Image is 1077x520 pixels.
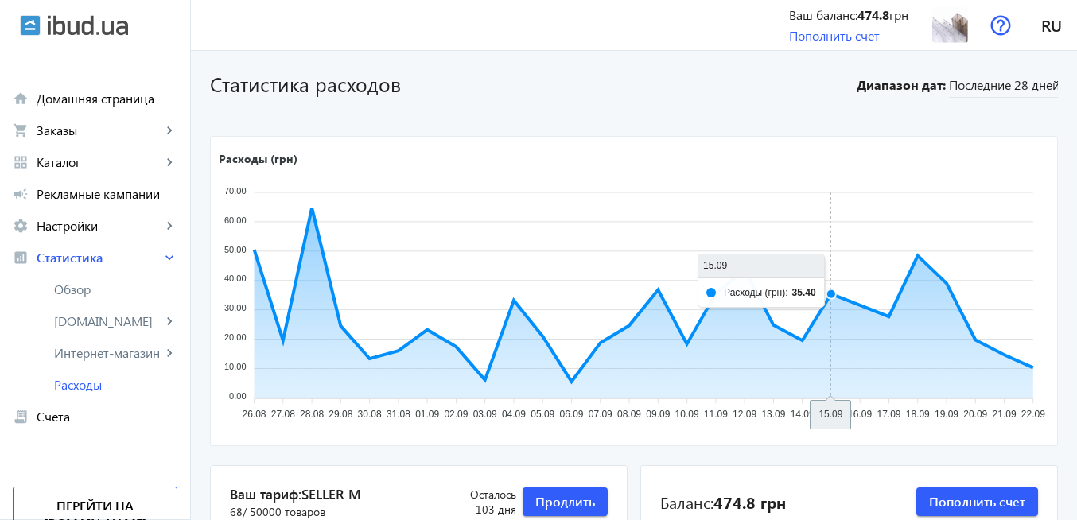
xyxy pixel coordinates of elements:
[54,377,177,393] span: Расходы
[646,409,670,421] tspan: 09.09
[819,409,843,421] tspan: 15.09
[963,409,987,421] tspan: 20.09
[935,409,958,421] tspan: 19.09
[13,218,29,234] mat-icon: settings
[48,15,128,36] img: ibud_text.svg
[219,151,297,166] text: Расходы (грн)
[929,493,1025,510] span: Пополнить счет
[906,409,930,421] tspan: 18.09
[415,409,439,421] tspan: 01.09
[13,91,29,107] mat-icon: home
[733,409,756,421] tspan: 12.09
[430,487,516,518] div: 103 дня
[502,409,526,421] tspan: 04.09
[161,250,177,266] mat-icon: keyboard_arrow_right
[161,122,177,138] mat-icon: keyboard_arrow_right
[857,6,889,23] b: 474.8
[713,491,786,513] b: 474.8 грн
[13,122,29,138] mat-icon: shopping_cart
[210,70,850,98] h1: Статистика расходов
[1021,409,1045,421] tspan: 22.09
[916,487,1038,516] button: Пополнить счет
[243,409,266,421] tspan: 26.08
[559,409,583,421] tspan: 06.09
[37,122,161,138] span: Заказы
[13,154,29,170] mat-icon: grid_view
[54,345,161,361] span: Интернет-магазин
[949,76,1058,98] span: Последние 28 дней
[224,274,247,284] tspan: 40.00
[848,409,872,421] tspan: 16.09
[761,409,785,421] tspan: 13.09
[37,409,177,425] span: Счета
[523,487,608,516] button: Продлить
[161,345,177,361] mat-icon: keyboard_arrow_right
[300,409,324,421] tspan: 28.08
[161,218,177,234] mat-icon: keyboard_arrow_right
[535,493,595,510] span: Продлить
[224,215,247,225] tspan: 60.00
[990,15,1011,36] img: help.svg
[932,7,968,43] img: 77066776a4a87e1de1155485272729-b3bd5f791f.jpg
[54,281,177,297] span: Обзор
[230,504,325,520] span: 68
[224,245,247,254] tspan: 50.00
[789,6,908,24] div: Ваш баланс: грн
[358,409,382,421] tspan: 30.08
[789,27,880,44] a: Пополнить счет
[229,391,246,401] tspan: 0.00
[1041,15,1062,35] span: ru
[473,409,497,421] tspan: 03.09
[13,186,29,202] mat-icon: campaign
[224,304,247,313] tspan: 30.00
[589,409,612,421] tspan: 07.09
[271,409,295,421] tspan: 27.08
[224,186,247,196] tspan: 70.00
[13,409,29,425] mat-icon: receipt_long
[704,409,728,421] tspan: 11.09
[531,409,554,421] tspan: 05.09
[301,485,361,503] span: Seller M
[224,333,247,343] tspan: 20.00
[660,491,786,513] div: Баланс:
[13,250,29,266] mat-icon: analytics
[224,363,247,372] tspan: 10.00
[243,504,325,519] span: / 50000 товаров
[37,250,161,266] span: Статистика
[675,409,699,421] tspan: 10.09
[230,485,430,504] span: Ваш тариф:
[993,409,1017,421] tspan: 21.09
[387,409,410,421] tspan: 31.08
[37,218,161,234] span: Настройки
[37,91,177,107] span: Домашняя страница
[444,409,468,421] tspan: 02.09
[161,313,177,329] mat-icon: keyboard_arrow_right
[791,409,815,421] tspan: 14.09
[20,15,41,36] img: ibud.svg
[857,76,946,94] b: Диапазон дат:
[54,313,161,329] span: [DOMAIN_NAME]
[37,154,161,170] span: Каталог
[161,154,177,170] mat-icon: keyboard_arrow_right
[617,409,641,421] tspan: 08.09
[877,409,900,421] tspan: 17.09
[329,409,352,421] tspan: 29.08
[37,186,177,202] span: Рекламные кампании
[430,487,516,503] span: Осталось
